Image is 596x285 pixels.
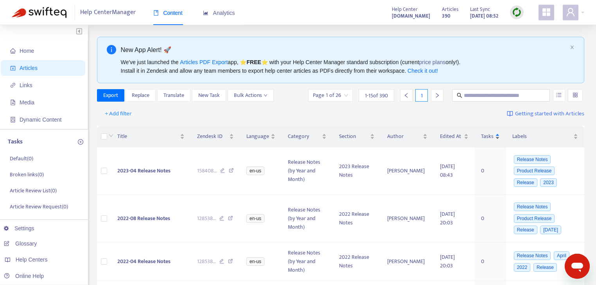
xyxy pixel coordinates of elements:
[381,126,434,147] th: Author
[514,178,537,187] span: Release
[506,126,584,147] th: Labels
[419,59,446,65] a: price plans
[282,147,333,195] td: Release Notes (by Year and Month)
[542,7,551,17] span: appstore
[246,214,264,223] span: en-us
[109,133,113,138] span: down
[105,109,132,118] span: + Add filter
[246,167,264,175] span: en-us
[4,273,44,279] a: Online Help
[132,91,149,100] span: Replace
[381,242,434,281] td: [PERSON_NAME]
[203,10,208,16] span: area-chart
[10,65,16,71] span: account-book
[180,59,228,65] a: Articles PDF Export
[481,132,494,141] span: Tasks
[163,91,184,100] span: Translate
[10,186,57,195] p: Article Review List ( 0 )
[246,132,269,141] span: Language
[282,195,333,243] td: Release Notes (by Year and Month)
[20,117,61,123] span: Dynamic Content
[234,91,267,100] span: Bulk Actions
[198,91,220,100] span: New Task
[8,137,23,147] p: Tasks
[80,5,136,20] span: Help Center Manager
[514,167,555,175] span: Product Release
[117,214,170,223] span: 2022-08 Release Notes
[246,59,261,65] b: FREE
[514,214,555,223] span: Product Release
[440,210,455,227] span: [DATE] 20:03
[157,89,190,102] button: Translate
[434,126,475,147] th: Edited At
[514,155,551,164] span: Release Notes
[415,89,428,102] div: 1
[440,253,455,270] span: [DATE] 20:03
[282,242,333,281] td: Release Notes (by Year and Month)
[512,7,522,17] img: sync.dc5367851b00ba804db3.png
[442,12,451,20] strong: 390
[10,48,16,54] span: home
[507,111,513,117] img: image-link
[78,139,83,145] span: plus-circle
[556,92,562,98] span: unordered-list
[553,89,565,102] button: unordered-list
[514,263,531,272] span: 2022
[475,195,506,243] td: 0
[117,166,171,175] span: 2023-04 Release Notes
[107,45,116,54] span: info-circle
[457,93,462,98] span: search
[99,108,138,120] button: + Add filter
[514,226,537,234] span: Release
[4,225,34,231] a: Settings
[153,10,159,16] span: book
[12,7,66,18] img: Swifteq
[121,58,567,75] div: We've just launched the app, ⭐ ⭐️ with your Help Center Manager standard subscription (current on...
[10,219,52,227] p: Assigned to me ( 0 )
[514,251,551,260] span: Release Notes
[566,7,575,17] span: user
[392,5,418,14] span: Help Center
[565,254,590,279] iframe: Button to launch messaging window
[4,240,37,247] a: Glossary
[288,132,320,141] span: Category
[203,10,235,16] span: Analytics
[333,242,381,281] td: 2022 Release Notes
[126,89,156,102] button: Replace
[228,89,274,102] button: Bulk Actionsdown
[434,93,440,98] span: right
[470,12,498,20] strong: [DATE] 08:52
[554,251,569,260] span: April
[475,242,506,281] td: 0
[381,195,434,243] td: [PERSON_NAME]
[515,109,584,118] span: Getting started with Articles
[442,5,458,14] span: Articles
[570,45,574,50] button: close
[333,126,381,147] th: Section
[117,132,178,141] span: Title
[365,91,388,100] span: 1 - 15 of 390
[514,203,551,211] span: Release Notes
[440,132,462,141] span: Edited At
[333,147,381,195] td: 2023 Release Notes
[333,195,381,243] td: 2022 Release Notes
[191,126,241,147] th: Zendesk ID
[440,162,455,179] span: [DATE] 08:43
[339,132,368,141] span: Section
[197,167,217,175] span: 158408 ...
[282,126,333,147] th: Category
[512,132,572,141] span: Labels
[197,132,228,141] span: Zendesk ID
[111,126,190,147] th: Title
[246,257,264,266] span: en-us
[16,256,48,263] span: Help Centers
[392,11,430,20] a: [DOMAIN_NAME]
[103,91,118,100] span: Export
[20,82,32,88] span: Links
[392,12,430,20] strong: [DOMAIN_NAME]
[197,257,216,266] span: 128538 ...
[240,126,282,147] th: Language
[197,214,216,223] span: 128538 ...
[507,108,584,120] a: Getting started with Articles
